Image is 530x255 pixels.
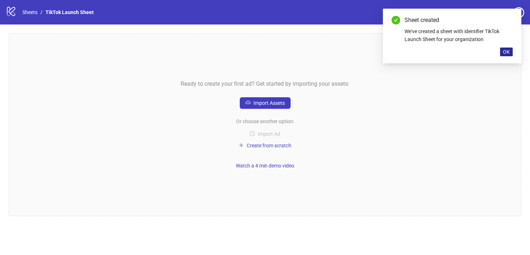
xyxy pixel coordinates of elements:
[233,161,297,170] button: Watch a 4 min demo video
[240,130,290,138] button: Import Ad
[505,16,513,24] a: Close
[500,48,513,56] button: OK
[253,100,285,106] span: Import Assets
[236,141,294,150] button: Create from scratch
[247,143,291,148] span: Create from scratch
[246,100,251,105] span: cloud-upload
[239,143,244,148] span: plus
[21,8,39,16] a: Sheets
[473,7,511,19] a: Settings
[236,163,294,169] span: Watch a 4 min demo video
[44,8,95,16] a: TikTok Launch Sheet
[405,27,513,43] div: We've created a sheet with identifier TikTok Launch Sheet for your organization
[40,8,43,16] li: /
[513,7,524,18] span: question-circle
[236,117,294,125] span: Or choose another option:
[181,79,349,88] span: Ready to create your first ad? Get started by importing your assets:
[405,16,513,24] div: Sheet created
[240,97,291,109] button: Import Assets
[503,49,510,55] span: OK
[392,16,400,24] span: check-circle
